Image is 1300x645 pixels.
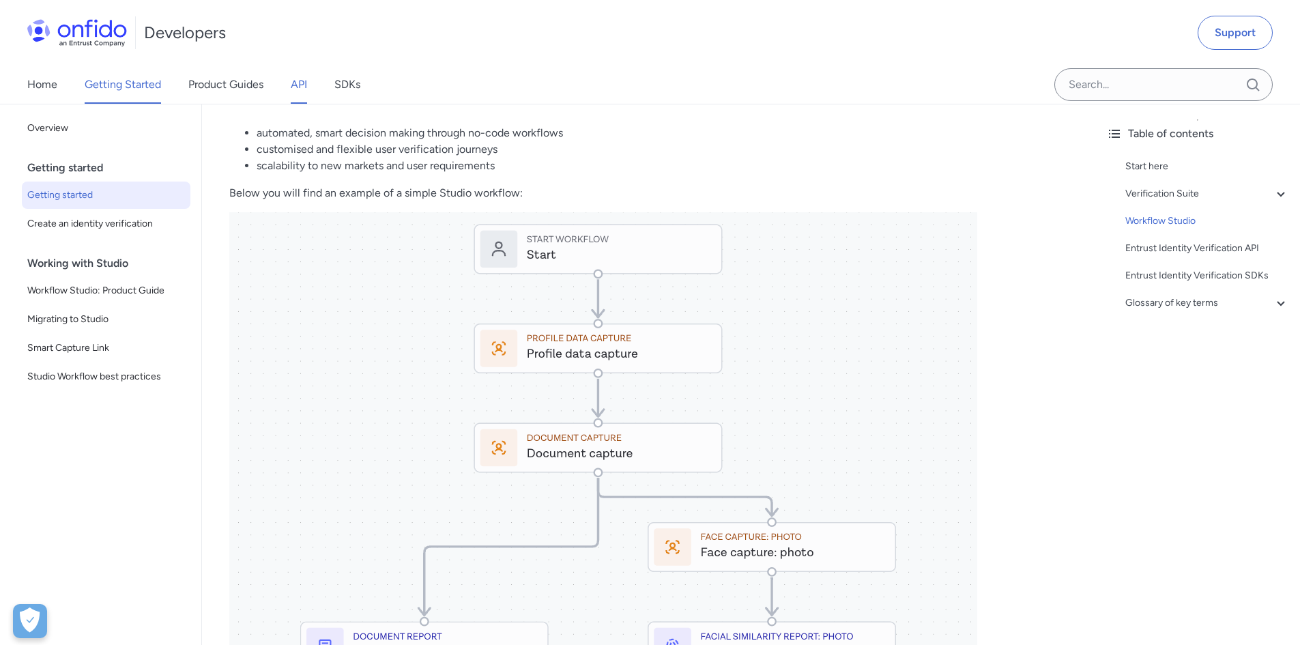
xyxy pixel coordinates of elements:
[1125,213,1289,229] a: Workflow Studio
[291,66,307,104] a: API
[257,158,1068,174] li: scalability to new markets and user requirements
[27,187,185,203] span: Getting started
[27,120,185,137] span: Overview
[22,210,190,238] a: Create an identity verification
[257,141,1068,158] li: customised and flexible user verification journeys
[1125,295,1289,311] a: Glossary of key terms
[85,66,161,104] a: Getting Started
[1054,68,1273,101] input: Onfido search input field
[1125,186,1289,202] a: Verification Suite
[27,311,185,328] span: Migrating to Studio
[1106,126,1289,142] div: Table of contents
[1125,158,1289,175] a: Start here
[27,216,185,232] span: Create an identity verification
[27,19,127,46] img: Onfido Logo
[257,125,1068,141] li: automated, smart decision making through no-code workflows
[229,185,1068,201] p: Below you will find an example of a simple Studio workflow:
[188,66,263,104] a: Product Guides
[1125,240,1289,257] a: Entrust Identity Verification API
[27,66,57,104] a: Home
[22,363,190,390] a: Studio Workflow best practices
[22,306,190,333] a: Migrating to Studio
[22,182,190,209] a: Getting started
[27,340,185,356] span: Smart Capture Link
[13,604,47,638] button: Open Preferences
[27,283,185,299] span: Workflow Studio: Product Guide
[27,250,196,277] div: Working with Studio
[334,66,360,104] a: SDKs
[22,277,190,304] a: Workflow Studio: Product Guide
[1198,16,1273,50] a: Support
[22,115,190,142] a: Overview
[144,22,226,44] h1: Developers
[27,369,185,385] span: Studio Workflow best practices
[1125,268,1289,284] a: Entrust Identity Verification SDKs
[13,604,47,638] div: Cookie Preferences
[27,154,196,182] div: Getting started
[22,334,190,362] a: Smart Capture Link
